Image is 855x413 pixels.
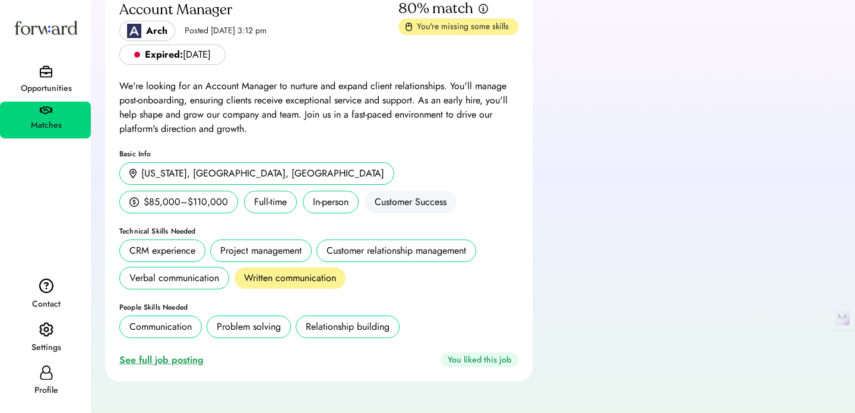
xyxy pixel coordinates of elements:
img: contact.svg [39,278,53,294]
div: Matches [1,118,91,133]
div: We're looking for an Account Manager to nurture and expand client relationships. You'll manage po... [119,79,518,136]
img: Logo_Blue_1.png [127,24,141,38]
div: [US_STATE], [GEOGRAPHIC_DATA], [GEOGRAPHIC_DATA] [141,166,384,181]
div: Contact [1,297,91,311]
div: Verbal communication [129,271,219,285]
img: money.svg [129,197,139,207]
img: briefcase.svg [40,65,52,78]
div: Project management [220,244,302,258]
div: In-person [303,191,359,213]
div: Full-time [244,191,297,213]
div: Written communication [244,271,336,285]
div: Posted [DATE] 3:12 pm [185,25,267,37]
img: missing-skills.svg [406,22,412,31]
div: Communication [129,320,192,334]
div: Profile [1,383,91,398]
div: $85,000–$110,000 [144,195,228,209]
img: Forward logo [12,10,80,46]
div: Customer relationship management [327,244,466,258]
div: Technical Skills Needed [119,228,518,235]
div: You're missing some skills [417,21,511,33]
div: Customer Success [365,191,457,213]
img: handshake.svg [40,106,52,115]
div: You liked this job [441,352,518,367]
a: See full job posting [119,353,208,367]
div: Basic Info [119,150,518,157]
div: Relationship building [306,320,389,334]
div: [DATE] [145,48,211,62]
div: Arch [146,24,167,38]
img: location.svg [129,169,137,179]
img: settings.svg [39,322,53,338]
div: CRM experience [129,244,195,258]
img: info.svg [478,3,489,14]
div: Account Manager [119,1,395,20]
div: Settings [1,341,91,355]
div: Problem solving [217,320,281,334]
div: Opportunities [1,81,91,96]
div: People Skills Needed [119,304,518,311]
strong: Expired: [145,48,183,61]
